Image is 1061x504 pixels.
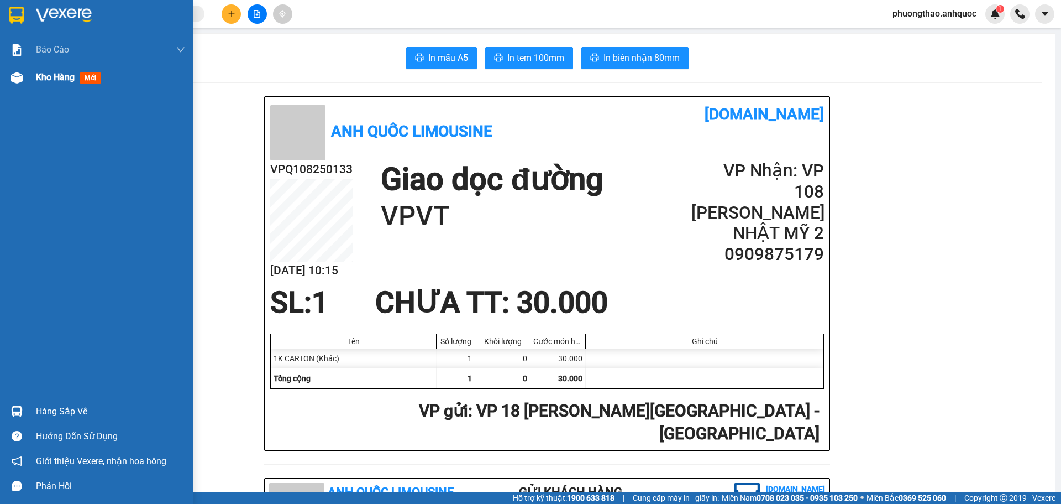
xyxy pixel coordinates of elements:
[270,400,820,445] h2: : VP 18 [PERSON_NAME][GEOGRAPHIC_DATA] - [GEOGRAPHIC_DATA]
[533,337,582,346] div: Cước món hàng
[581,47,689,69] button: printerIn biên nhận 80mm
[722,492,858,504] span: Miền Nam
[468,374,472,383] span: 1
[381,199,603,234] h1: VPVT
[485,47,573,69] button: printerIn tem 100mm
[274,374,311,383] span: Tổng cộng
[331,122,492,141] b: Anh Quốc Limousine
[253,10,261,18] span: file-add
[996,5,1004,13] sup: 1
[954,492,956,504] span: |
[475,349,530,368] div: 0
[273,4,292,24] button: aim
[9,11,27,22] span: Gửi:
[1035,4,1054,24] button: caret-down
[428,51,468,65] span: In mẫu A5
[248,4,267,24] button: file-add
[271,349,437,368] div: 1K CARTON (Khác)
[990,9,1000,19] img: icon-new-feature
[270,262,353,280] h2: [DATE] 10:15
[437,349,475,368] div: 1
[80,72,101,84] span: mới
[12,456,22,466] span: notification
[513,492,614,504] span: Hỗ trợ kỹ thuật:
[884,7,985,20] span: phuongthao.anhquoc
[1000,494,1007,502] span: copyright
[589,337,821,346] div: Ghi chú
[406,47,477,69] button: printerIn mẫu A5
[11,72,23,84] img: warehouse-icon
[222,4,241,24] button: plus
[866,492,946,504] span: Miền Bắc
[691,244,824,265] h2: 0909875179
[558,374,582,383] span: 30.000
[129,49,218,65] div: 0909875179
[9,7,24,24] img: logo-vxr
[419,401,468,420] span: VP gửi
[623,492,624,504] span: |
[270,285,312,320] span: SL:
[328,485,454,499] b: Anh Quốc Limousine
[530,349,586,368] div: 30.000
[279,10,286,18] span: aim
[270,160,353,179] h2: VPQ108250133
[603,51,680,65] span: In biên nhận 80mm
[36,403,185,420] div: Hàng sắp về
[998,5,1002,13] span: 1
[369,286,614,319] div: CHƯA TT : 30.000
[228,10,235,18] span: plus
[766,485,825,493] b: [DOMAIN_NAME]
[176,45,185,54] span: down
[9,9,122,76] div: VP 18 [PERSON_NAME][GEOGRAPHIC_DATA] - [GEOGRAPHIC_DATA]
[129,71,145,82] span: DĐ:
[523,374,527,383] span: 0
[1040,9,1050,19] span: caret-down
[757,493,858,502] strong: 0708 023 035 - 0935 103 250
[1015,9,1025,19] img: phone-icon
[12,481,22,491] span: message
[36,454,166,468] span: Giới thiệu Vexere, nhận hoa hồng
[590,53,599,64] span: printer
[519,485,622,499] b: Gửi khách hàng
[129,11,156,22] span: Nhận:
[567,493,614,502] strong: 1900 633 818
[36,428,185,445] div: Hướng dẫn sử dụng
[691,223,824,244] h2: NHẬT MỸ 2
[145,65,187,84] span: VPVT
[633,492,719,504] span: Cung cấp máy in - giấy in:
[899,493,946,502] strong: 0369 525 060
[36,72,75,82] span: Kho hàng
[507,51,564,65] span: In tem 100mm
[11,406,23,417] img: warehouse-icon
[415,53,424,64] span: printer
[381,160,603,199] h1: Giao dọc đường
[494,53,503,64] span: printer
[274,337,433,346] div: Tên
[705,105,824,123] b: [DOMAIN_NAME]
[12,431,22,441] span: question-circle
[691,160,824,223] h2: VP Nhận: VP 108 [PERSON_NAME]
[312,285,328,320] span: 1
[478,337,527,346] div: Khối lượng
[860,496,864,500] span: ⚪️
[129,9,218,36] div: VP 108 [PERSON_NAME]
[36,43,69,56] span: Báo cáo
[129,36,218,49] div: NHẬT MỸ 2
[439,337,472,346] div: Số lượng
[11,44,23,56] img: solution-icon
[36,478,185,495] div: Phản hồi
